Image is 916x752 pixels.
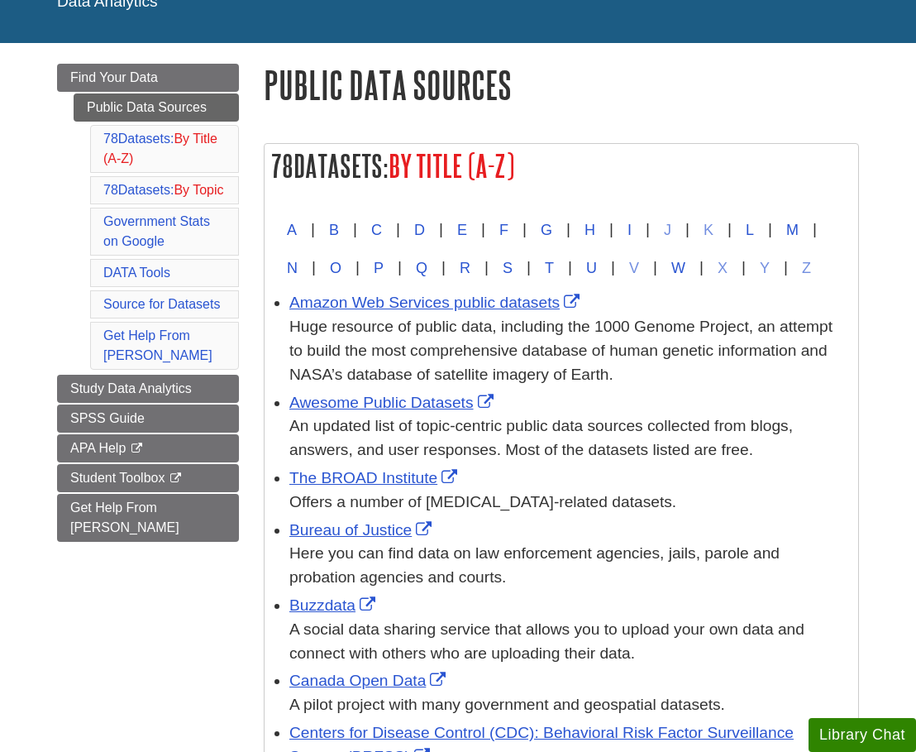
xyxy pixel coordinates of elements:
[70,70,158,84] span: Find Your Data
[103,183,224,197] a: 78Datasets:By Topic
[572,249,611,287] button: U
[57,64,239,542] div: Guide Page Menu
[289,618,850,666] div: A social data sharing service that allows you to upload your own data and connect with others who...
[613,211,646,249] button: I
[273,211,850,287] div: | | | | | | | | | | | | | | | | | | | | | | | | |
[57,494,239,542] a: Get Help From [PERSON_NAME]
[70,441,126,455] span: APA Help
[74,93,239,122] a: Public Data Sources
[273,249,312,287] button: N
[402,249,441,287] button: Q
[271,149,293,183] span: 78
[103,132,217,165] a: 78Datasets:By Title (A-Z)
[103,266,170,280] a: DATA Tools
[289,315,850,386] div: Huge resource of public data, including the 1000 Genome Project, an attempt to build the most com...
[103,328,212,362] a: Get Help From [PERSON_NAME]
[57,64,239,92] a: Find Your Data
[70,471,165,485] span: Student Toolbox
[289,596,379,614] a: Link opens in new window
[169,473,183,484] i: This link opens in a new window
[70,411,145,425] span: SPSS Guide
[289,469,461,486] a: Link opens in new window
[289,414,850,462] div: An updated list of topic-centric public data sources collected from blogs, answers, and user resp...
[732,211,768,249] button: L
[772,211,813,249] button: M
[485,211,522,249] button: F
[265,144,858,188] h2: Datasets:
[70,501,179,534] span: Get Help From [PERSON_NAME]
[289,394,498,411] a: Link opens in new window
[315,211,353,249] button: B
[103,183,118,197] span: 78
[704,249,742,287] button: X
[357,211,396,249] button: C
[70,381,192,395] span: Study Data Analytics
[289,542,850,590] div: Here you can find data on law enforcement agencies, jails, parole and probation agencies and courts.
[689,211,728,249] button: K
[289,294,584,311] a: Link opens in new window
[570,211,609,249] button: H
[443,211,481,249] button: E
[57,464,239,492] a: Student Toolbox
[289,491,850,515] div: Offers a number of [MEDICAL_DATA]-related datasets.
[446,249,484,287] button: R
[103,132,118,146] span: 78
[130,443,144,454] i: This link opens in a new window
[650,211,685,249] button: J
[746,249,784,287] button: Y
[316,249,355,287] button: O
[103,297,220,311] a: Source for Datasets
[264,64,859,106] h1: Public Data Sources
[657,249,699,287] button: W
[273,211,311,249] button: A
[615,249,653,287] button: V
[489,249,527,287] button: S
[57,405,239,433] a: SPSS Guide
[57,434,239,462] a: APA Help
[174,183,223,197] span: By Topic
[289,672,450,689] a: Link opens in new window
[527,211,566,249] button: G
[389,149,514,183] span: By Title (A-Z)
[57,375,239,403] a: Study Data Analytics
[103,214,210,248] a: Government Stats on Google
[289,693,850,717] div: A pilot project with many government and geospatial datasets.
[809,718,916,752] button: Library Chat
[531,249,568,287] button: T
[400,211,439,249] button: D
[788,249,825,287] button: Z
[103,132,217,165] span: By Title (A-Z)
[360,249,398,287] button: P
[289,521,436,539] a: Link opens in new window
